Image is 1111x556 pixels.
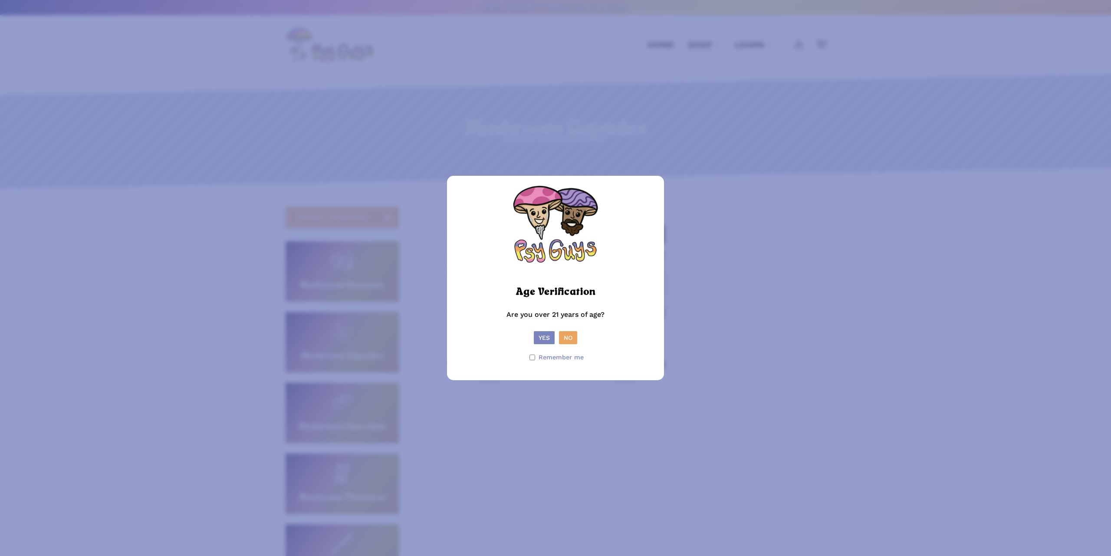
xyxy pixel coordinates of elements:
[559,331,577,344] button: No
[539,351,584,364] span: Remember me
[516,283,595,302] h2: Age Verification
[512,184,599,271] img: PsyGuys
[456,309,655,332] p: Are you over 21 years of age?
[529,355,535,360] input: Remember me
[534,331,555,344] button: Yes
